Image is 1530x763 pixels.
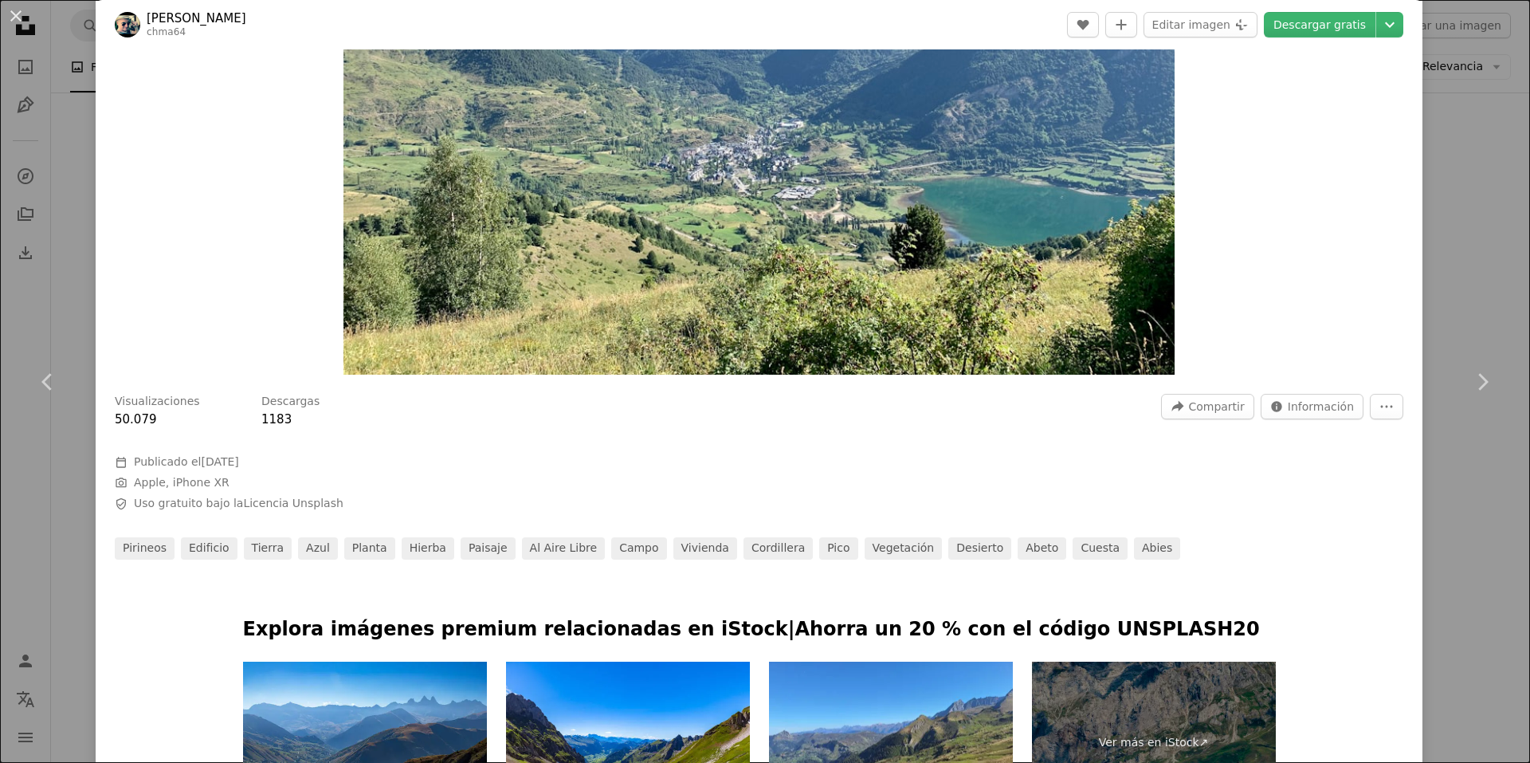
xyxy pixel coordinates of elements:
a: Licencia Unsplash [243,497,343,509]
span: Información [1288,395,1354,419]
a: paisaje [461,537,516,560]
a: vivienda [673,537,737,560]
img: Ve al perfil de Chris Maya [115,12,140,37]
a: abeto [1018,537,1066,560]
a: al aire libre [522,537,606,560]
span: 50.079 [115,412,157,427]
a: vegetación [865,537,943,560]
span: Compartir [1188,395,1244,419]
span: Publicado el [134,455,239,468]
h3: Descargas [261,394,320,410]
p: Explora imágenes premium relacionadas en iStock | Ahorra un 20 % con el código UNSPLASH20 [243,617,1276,643]
a: edificio [181,537,237,560]
button: Elegir el tamaño de descarga [1376,12,1403,37]
h3: Visualizaciones [115,394,200,410]
a: hierba [402,537,454,560]
a: cuesta [1073,537,1128,560]
a: campo [611,537,666,560]
a: Abies [1134,537,1180,560]
a: planta [344,537,395,560]
a: Pirineos [115,537,175,560]
a: Descargar gratis [1264,12,1375,37]
button: Estadísticas sobre esta imagen [1261,394,1363,419]
button: Más acciones [1370,394,1403,419]
button: Añade a la colección [1105,12,1137,37]
a: tierra [244,537,292,560]
a: [PERSON_NAME] [147,10,246,26]
button: Apple, iPhone XR [134,475,229,491]
time: 2 de noviembre de 2020, 13:40:00 CET [201,455,238,468]
a: chma64 [147,26,186,37]
a: cordillera [743,537,813,560]
a: Siguiente [1434,305,1530,458]
a: azul [298,537,338,560]
a: pico [819,537,857,560]
a: desierto [948,537,1011,560]
span: Uso gratuito bajo la [134,496,343,512]
span: 1183 [261,412,292,427]
button: Me gusta [1067,12,1099,37]
button: Editar imagen [1144,12,1257,37]
button: Compartir esta imagen [1161,394,1253,419]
